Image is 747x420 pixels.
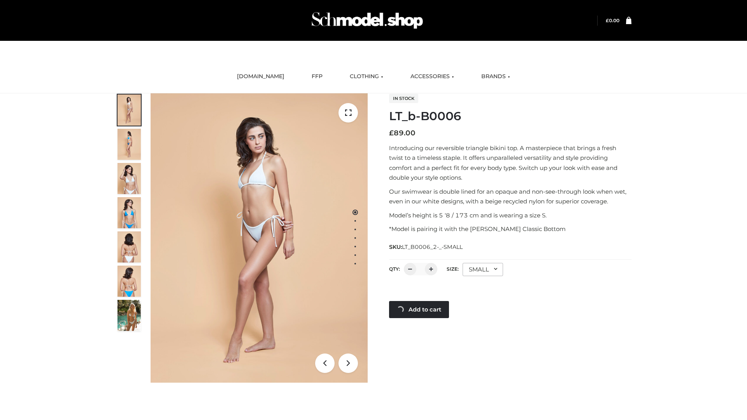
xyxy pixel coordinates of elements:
[389,224,631,234] p: *Model is pairing it with the [PERSON_NAME] Classic Bottom
[389,301,449,318] a: Add to cart
[117,197,141,228] img: ArielClassicBikiniTop_CloudNine_AzureSky_OW114ECO_4-scaled.jpg
[606,17,619,23] a: £0.00
[306,68,328,85] a: FFP
[389,94,418,103] span: In stock
[606,17,619,23] bdi: 0.00
[117,231,141,262] img: ArielClassicBikiniTop_CloudNine_AzureSky_OW114ECO_7-scaled.jpg
[389,266,400,272] label: QTY:
[117,300,141,331] img: Arieltop_CloudNine_AzureSky2.jpg
[463,263,503,276] div: SMALL
[117,163,141,194] img: ArielClassicBikiniTop_CloudNine_AzureSky_OW114ECO_3-scaled.jpg
[117,129,141,160] img: ArielClassicBikiniTop_CloudNine_AzureSky_OW114ECO_2-scaled.jpg
[475,68,516,85] a: BRANDS
[405,68,460,85] a: ACCESSORIES
[117,266,141,297] img: ArielClassicBikiniTop_CloudNine_AzureSky_OW114ECO_8-scaled.jpg
[389,129,416,137] bdi: 89.00
[151,93,368,383] img: ArielClassicBikiniTop_CloudNine_AzureSky_OW114ECO_1
[344,68,389,85] a: CLOTHING
[389,242,463,252] span: SKU:
[606,17,609,23] span: £
[389,143,631,183] p: Introducing our reversible triangle bikini top. A masterpiece that brings a fresh twist to a time...
[389,210,631,220] p: Model’s height is 5 ‘8 / 173 cm and is wearing a size S.
[447,266,459,272] label: Size:
[402,243,463,250] span: LT_B0006_2-_-SMALL
[117,94,141,126] img: ArielClassicBikiniTop_CloudNine_AzureSky_OW114ECO_1-scaled.jpg
[231,68,290,85] a: [DOMAIN_NAME]
[309,5,426,36] img: Schmodel Admin 964
[389,129,394,137] span: £
[389,109,631,123] h1: LT_b-B0006
[389,187,631,206] p: Our swimwear is double lined for an opaque and non-see-through look when wet, even in our white d...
